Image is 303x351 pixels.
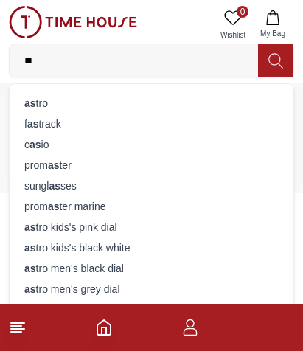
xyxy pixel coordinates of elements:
[237,6,248,18] span: 0
[29,139,41,150] strong: as
[18,93,285,114] div: tro
[18,175,285,196] div: sungl ses
[24,263,36,274] strong: as
[24,283,36,295] strong: as
[215,6,251,44] a: 0Wishlist
[48,201,60,212] strong: as
[95,319,113,336] a: Home
[48,159,60,171] strong: as
[18,114,285,134] div: f track
[49,180,60,192] strong: as
[254,28,291,39] span: My Bag
[18,299,285,320] div: tro kids's analog white
[27,118,39,130] strong: as
[18,217,285,237] div: tro kids's pink dial
[18,279,285,299] div: tro men's grey dial
[24,221,36,233] strong: as
[18,258,285,279] div: tro men's black dial
[18,134,285,155] div: c io
[18,196,285,217] div: prom ter marine
[215,29,251,41] span: Wishlist
[251,6,294,44] button: My Bag
[18,237,285,258] div: tro kids's black white
[24,242,36,254] strong: as
[24,97,36,109] strong: as
[9,6,137,38] img: ...
[18,155,285,175] div: prom ter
